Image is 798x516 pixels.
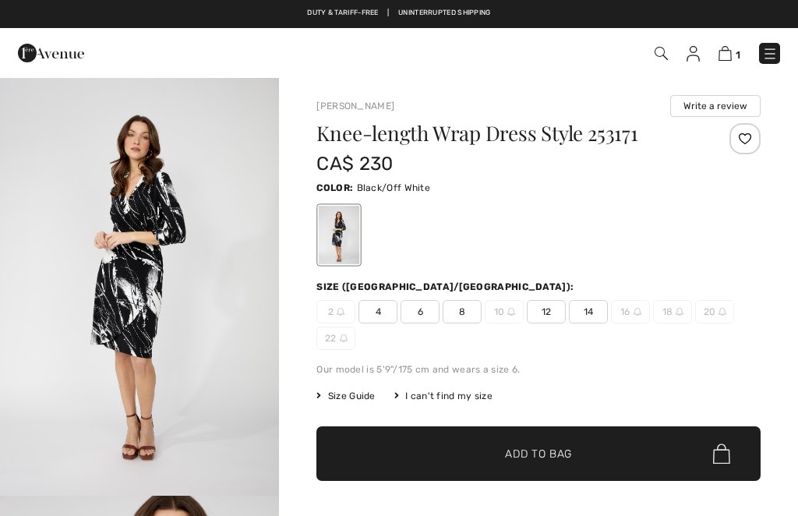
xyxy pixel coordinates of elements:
[713,444,730,464] img: Bag.svg
[316,280,577,294] div: Size ([GEOGRAPHIC_DATA]/[GEOGRAPHIC_DATA]):
[358,300,397,323] span: 4
[18,37,84,69] img: 1ère Avenue
[505,446,572,462] span: Add to Bag
[18,44,84,59] a: 1ère Avenue
[653,300,692,323] span: 18
[316,389,375,403] span: Size Guide
[337,308,344,316] img: ring-m.svg
[569,300,608,323] span: 14
[687,46,700,62] img: My Info
[736,49,740,61] span: 1
[695,300,734,323] span: 20
[316,300,355,323] span: 2
[719,44,740,62] a: 1
[762,46,778,62] img: Menu
[655,47,668,60] img: Search
[316,123,687,143] h1: Knee-length Wrap Dress Style 253171
[527,300,566,323] span: 12
[634,308,641,316] img: ring-m.svg
[394,389,493,403] div: I can't find my size
[719,308,726,316] img: ring-m.svg
[485,300,524,323] span: 10
[443,300,482,323] span: 8
[401,300,440,323] span: 6
[340,334,348,342] img: ring-m.svg
[316,426,761,481] button: Add to Bag
[316,362,761,376] div: Our model is 5'9"/175 cm and wears a size 6.
[357,182,431,193] span: Black/Off White
[611,300,650,323] span: 16
[316,182,353,193] span: Color:
[316,153,393,175] span: CA$ 230
[319,206,359,264] div: Black/Off White
[507,308,515,316] img: ring-m.svg
[719,46,732,61] img: Shopping Bag
[316,101,394,111] a: [PERSON_NAME]
[676,308,683,316] img: ring-m.svg
[316,327,355,350] span: 22
[670,95,761,117] button: Write a review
